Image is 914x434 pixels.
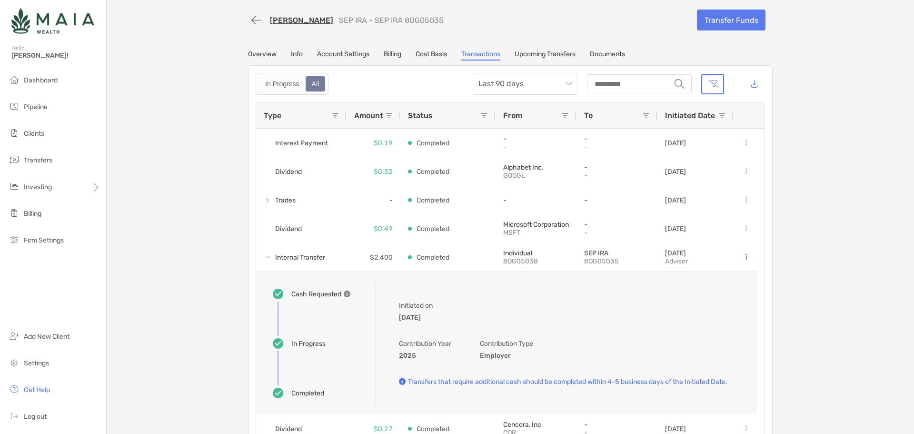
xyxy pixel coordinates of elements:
p: $0.32 [374,166,393,178]
span: Settings [24,359,49,367]
span: [PERSON_NAME]! [11,51,100,60]
p: Contribution Year [399,338,456,350]
p: GOOGL [503,172,569,180]
p: Completed [417,166,449,178]
p: $0.19 [374,137,393,149]
p: Completed [417,223,449,235]
p: Transfers that require additional cash should be completed within 4-5 business days of the Initia... [408,376,727,388]
p: - [584,196,650,204]
img: settings icon [9,357,20,368]
span: Dashboard [24,76,58,84]
p: Alphabet Inc. [503,163,569,172]
p: Individual [503,249,569,257]
a: Billing [384,50,401,61]
p: MSFT [503,229,569,237]
a: Info [291,50,303,61]
a: Upcoming Transfers [515,50,576,61]
span: Get Help [24,386,50,394]
img: input icon [675,79,684,89]
p: [DATE] [665,249,688,257]
div: segmented control [256,73,328,95]
p: SEP IRA - SEP IRA 8OG05035 [339,16,444,25]
p: Microsoft Corporation [503,221,569,229]
a: Transfer Funds [697,10,765,30]
div: - [347,186,400,214]
p: - [584,172,650,180]
p: SEP IRA [584,249,650,257]
p: [DATE] [665,168,686,176]
p: Completed [417,137,449,149]
button: Clear filters [701,74,724,94]
a: Overview [248,50,277,61]
p: [DATE] [665,139,686,147]
span: Pipeline [24,103,48,111]
span: Interest Payment [275,135,328,151]
img: add_new_client icon [9,330,20,342]
span: Initiated Date [665,111,715,120]
span: Billing [24,210,41,218]
div: All [307,77,325,91]
span: Amount [354,111,383,120]
span: Clients [24,130,44,138]
p: - [584,135,650,143]
div: In Progress [291,340,326,348]
img: get-help icon [9,384,20,395]
p: - [503,143,569,151]
p: - [503,196,569,204]
img: pipeline icon [9,101,20,112]
span: Last 90 days [478,73,572,94]
a: Documents [590,50,625,61]
span: Dividend [275,164,302,180]
p: [DATE] [665,196,686,204]
p: Initiated on [399,300,456,312]
p: Contribution Type [480,338,537,350]
p: [DATE] [665,425,686,433]
p: Completed [417,194,449,206]
p: - [503,135,569,143]
p: advisor [665,257,688,265]
span: Firm Settings [24,236,64,244]
img: logout icon [9,410,20,422]
p: [DATE] [665,225,686,233]
p: $0.49 [374,223,393,235]
img: transfers icon [9,154,20,165]
a: [PERSON_NAME] [270,16,333,25]
span: Log out [24,413,47,421]
img: clients icon [9,127,20,139]
p: Completed [417,252,449,263]
b: 2025 [399,352,416,360]
div: In Progress [260,77,305,91]
img: billing icon [9,207,20,219]
img: Zoe Logo [11,4,94,38]
p: - [584,421,650,429]
p: - [584,143,650,151]
p: $2,400 [370,252,393,263]
p: Cencora, Inc [503,421,569,429]
div: Completed [291,389,324,397]
span: From [503,111,522,120]
span: Transfers [24,156,52,164]
p: - [584,229,650,237]
b: Employer [480,352,511,360]
p: 8OG05035 [584,257,650,265]
p: Cash Requested [291,288,341,300]
p: - [584,163,650,172]
span: Type [264,111,281,120]
span: Internal Transfer [275,250,325,265]
img: dashboard icon [9,74,20,85]
a: Account Settings [317,50,369,61]
span: Investing [24,183,52,191]
span: Add New Client [24,333,70,341]
a: Cost Basis [416,50,447,61]
img: investing icon [9,181,20,192]
img: firm-settings icon [9,234,20,245]
p: 8OG05038 [503,257,569,265]
span: To [584,111,593,120]
p: - [584,221,650,229]
a: Transactions [461,50,500,61]
span: Dividend [275,221,302,237]
span: Trades [275,192,296,208]
span: Status [408,111,433,120]
b: [DATE] [399,313,421,322]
